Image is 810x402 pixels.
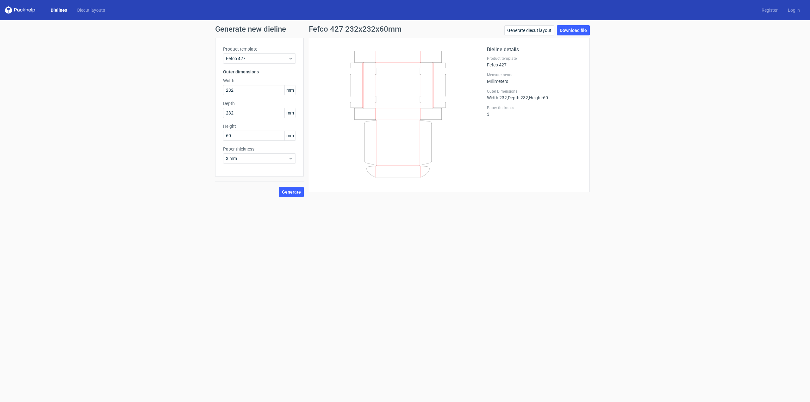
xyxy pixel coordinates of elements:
h2: Dieline details [487,46,582,53]
label: Height [223,123,296,129]
h3: Outer dimensions [223,69,296,75]
label: Product template [223,46,296,52]
div: Fefco 427 [487,56,582,67]
label: Paper thickness [223,146,296,152]
span: , Height : 60 [528,95,548,100]
div: 3 [487,105,582,117]
span: mm [284,108,296,118]
a: Dielines [46,7,72,13]
span: Generate [282,190,301,194]
label: Measurements [487,72,582,77]
span: mm [284,85,296,95]
label: Outer Dimensions [487,89,582,94]
label: Paper thickness [487,105,582,110]
label: Depth [223,100,296,107]
span: , Depth : 232 [507,95,528,100]
span: 3 mm [226,155,288,162]
a: Log in [783,7,805,13]
label: Width [223,77,296,84]
a: Diecut layouts [72,7,110,13]
a: Register [757,7,783,13]
h1: Fefco 427 232x232x60mm [309,25,402,33]
label: Product template [487,56,582,61]
h1: Generate new dieline [215,25,595,33]
span: Fefco 427 [226,55,288,62]
button: Generate [279,187,304,197]
span: Width : 232 [487,95,507,100]
a: Generate diecut layout [504,25,554,35]
a: Download file [557,25,590,35]
div: Millimeters [487,72,582,84]
span: mm [284,131,296,140]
